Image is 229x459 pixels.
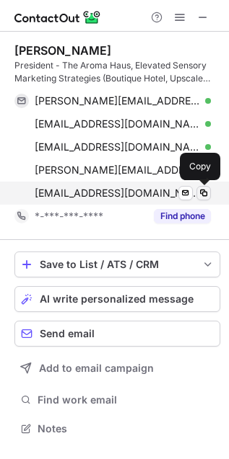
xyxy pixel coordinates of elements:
div: President - The Aroma Haus, Elevated Sensory Marketing Strategies (Boutique Hotel, Upscale Gaming... [14,59,220,85]
button: Notes [14,419,220,439]
span: Add to email campaign [39,362,154,374]
span: AI write personalized message [40,293,194,305]
button: Send email [14,321,220,347]
span: [EMAIL_ADDRESS][DOMAIN_NAME] [35,141,200,153]
span: [PERSON_NAME][EMAIL_ADDRESS][DOMAIN_NAME] [35,164,200,177]
span: Find work email [38,393,215,406]
button: save-profile-one-click [14,251,220,277]
span: Send email [40,328,95,339]
span: [PERSON_NAME][EMAIL_ADDRESS][DOMAIN_NAME] [35,94,200,107]
span: Notes [38,422,215,435]
div: [PERSON_NAME] [14,43,111,58]
span: [EMAIL_ADDRESS][DOMAIN_NAME] [35,117,200,130]
button: Find work email [14,390,220,410]
button: Reveal Button [154,209,211,223]
button: Add to email campaign [14,355,220,381]
div: Save to List / ATS / CRM [40,259,195,270]
span: [EMAIL_ADDRESS][DOMAIN_NAME] [35,187,200,200]
img: ContactOut v5.3.10 [14,9,101,26]
button: AI write personalized message [14,286,220,312]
